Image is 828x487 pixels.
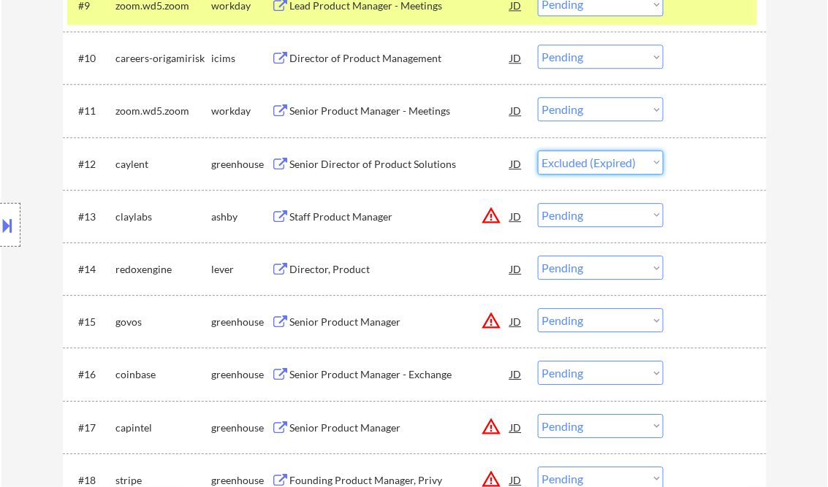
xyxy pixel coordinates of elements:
[290,210,511,224] div: Staff Product Manager
[509,256,524,282] div: JD
[482,205,502,226] button: warning_amber
[212,367,272,382] div: greenhouse
[509,203,524,229] div: JD
[509,361,524,387] div: JD
[509,308,524,334] div: JD
[290,51,511,66] div: Director of Product Management
[290,315,511,329] div: Senior Product Manager
[116,367,212,382] div: coinbase
[482,310,502,331] button: warning_amber
[509,97,524,123] div: JD
[79,367,105,382] div: #16
[482,416,502,437] button: warning_amber
[79,51,105,66] div: #10
[290,421,511,435] div: Senior Product Manager
[79,421,105,435] div: #17
[212,421,272,435] div: greenhouse
[509,414,524,440] div: JD
[212,51,272,66] div: icims
[116,421,212,435] div: capintel
[290,104,511,118] div: Senior Product Manager - Meetings
[290,367,511,382] div: Senior Product Manager - Exchange
[116,51,212,66] div: careers-origamirisk
[509,45,524,71] div: JD
[509,150,524,177] div: JD
[290,157,511,172] div: Senior Director of Product Solutions
[290,262,511,277] div: Director, Product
